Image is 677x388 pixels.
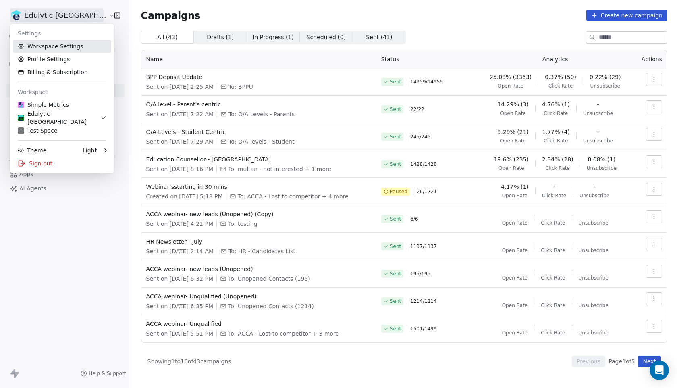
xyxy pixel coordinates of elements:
div: Simple Metrics [18,101,69,109]
div: Edulytic [GEOGRAPHIC_DATA] [18,110,101,126]
div: Settings [13,27,111,40]
a: Profile Settings [13,53,111,66]
a: Billing & Subscription [13,66,111,79]
a: Workspace Settings [13,40,111,53]
div: Light [83,146,97,154]
div: Test Space [18,127,58,135]
div: Sign out [13,157,111,170]
span: T [20,128,22,134]
img: edulytic-mark-retina.png [18,115,24,121]
img: sm-oviond-logo.png [18,102,24,108]
div: Workspace [13,86,111,98]
div: Theme [18,146,46,154]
